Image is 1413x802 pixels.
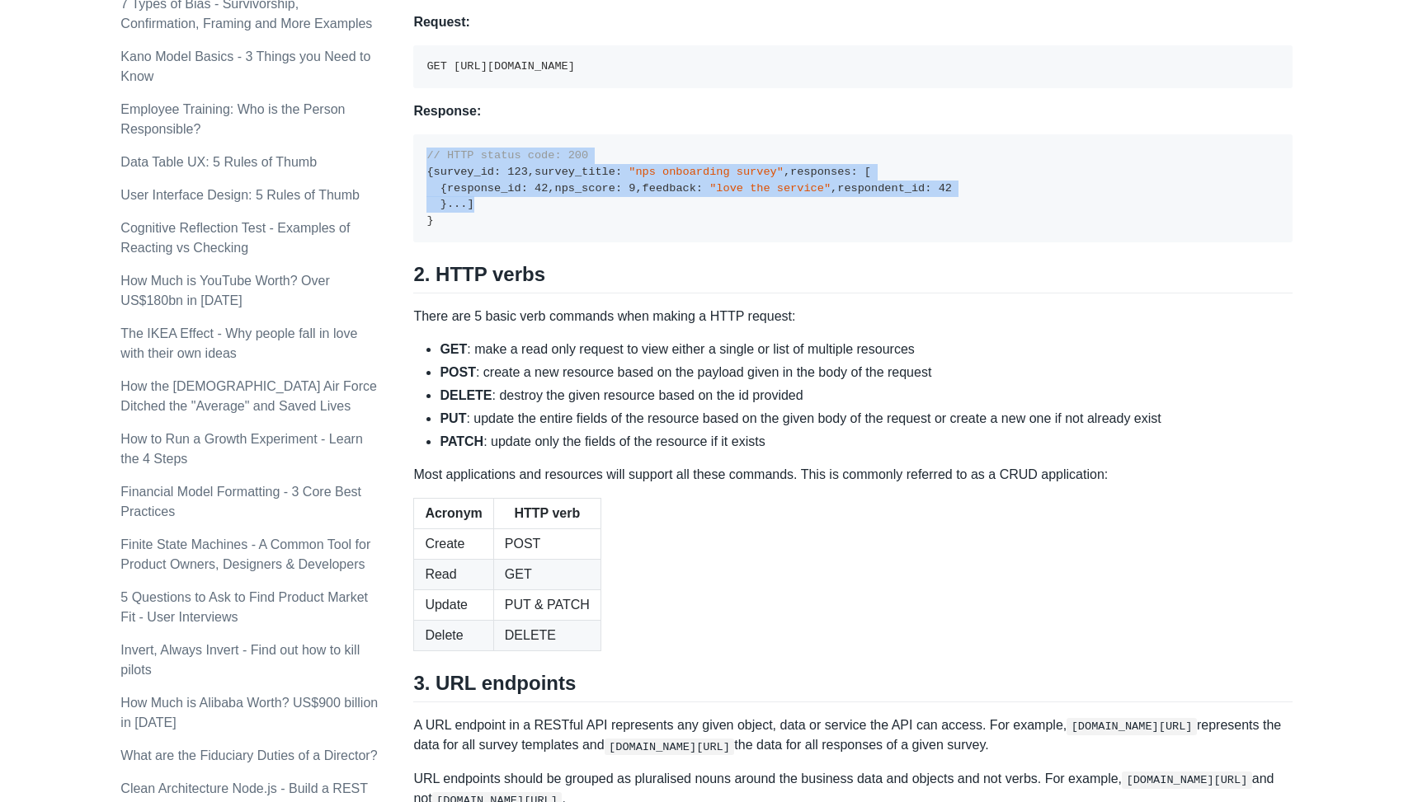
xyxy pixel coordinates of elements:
a: Finite State Machines - A Common Tool for Product Owners, Designers & Developers [120,537,370,571]
span: { [426,166,433,178]
span: : [925,182,931,195]
span: } [440,198,447,210]
a: Invert, Always Invert - Find out how to kill pilots [120,643,360,677]
strong: POST [440,365,476,379]
a: Data Table UX: 5 Rules of Thumb [120,155,317,169]
span: // HTTP status code: 200 [426,149,588,162]
span: , [548,182,554,195]
a: Kano Model Basics - 3 Things you Need to Know [120,49,370,83]
span: 42 [939,182,952,195]
a: How Much is YouTube Worth? Over US$180bn in [DATE] [120,274,329,307]
span: 9 [629,182,635,195]
span: : [696,182,703,195]
td: Update [414,589,493,620]
h2: 2. HTTP verbs [413,262,1292,293]
p: There are 5 basic verb commands when making a HTTP request: [413,307,1292,326]
td: PUT & PATCH [493,589,601,620]
strong: Request: [413,15,469,29]
li: : create a new resource based on the payload given in the body of the request [440,363,1292,382]
li: : update the entire fields of the resource based on the given body of the request or create a new... [440,409,1292,429]
a: How to Run a Growth Experiment - Learn the 4 Steps [120,432,362,466]
li: : update only the fields of the resource if it exists [440,432,1292,452]
td: DELETE [493,620,601,650]
a: Cognitive Reflection Test - Examples of Reacting vs Checking [120,221,350,255]
a: How Much is Alibaba Worth? US$900 billion in [DATE] [120,696,378,729]
td: GET [493,559,601,589]
a: The IKEA Effect - Why people fall in love with their own ideas [120,326,357,360]
span: , [784,166,790,178]
span: : [615,182,622,195]
h2: 3. URL endpoints [413,671,1292,702]
strong: PATCH [440,434,483,448]
span: 123 [507,166,527,178]
span: 42 [535,182,548,195]
code: [DOMAIN_NAME][URL] [1067,718,1197,734]
code: [DOMAIN_NAME][URL] [605,739,735,755]
span: : [494,166,501,178]
a: User Interface Design: 5 Rules of Thumb [120,188,360,202]
span: "love the service" [709,182,831,195]
span: , [635,182,642,195]
strong: PUT [440,411,466,425]
td: Create [414,528,493,559]
code: [DOMAIN_NAME][URL] [1122,772,1252,788]
a: 5 Questions to Ask to Find Product Market Fit - User Interviews [120,590,368,624]
span: , [831,182,837,195]
span: : [615,166,622,178]
a: Financial Model Formatting - 3 Core Best Practices [120,485,361,518]
strong: GET [440,342,467,356]
td: POST [493,528,601,559]
span: ] [467,198,473,210]
span: } [426,214,433,227]
strong: DELETE [440,388,492,402]
td: Delete [414,620,493,650]
code: survey_id survey_title responses response_id nps_score feedback respondent_id ... [426,149,952,227]
a: How the [DEMOGRAPHIC_DATA] Air Force Ditched the "Average" and Saved Lives [120,379,377,413]
a: What are the Fiduciary Duties of a Director? [120,748,377,762]
td: Read [414,559,493,589]
span: : [850,166,857,178]
strong: Response: [413,104,481,118]
li: : destroy the given resource based on the id provided [440,386,1292,406]
p: A URL endpoint in a RESTful API represents any given object, data or service the API can access. ... [413,715,1292,756]
span: [ [864,166,871,178]
span: , [528,166,535,178]
th: Acronym [414,498,493,528]
li: : make a read only request to view either a single or list of multiple resources [440,340,1292,359]
th: HTTP verb [493,498,601,528]
span: { [440,182,447,195]
code: GET [URL][DOMAIN_NAME] [426,60,574,73]
span: : [521,182,528,195]
a: Employee Training: Who is the Person Responsible? [120,102,345,136]
p: Most applications and resources will support all these commands. This is commonly referred to as ... [413,465,1292,485]
span: "nps onboarding survey" [629,166,784,178]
